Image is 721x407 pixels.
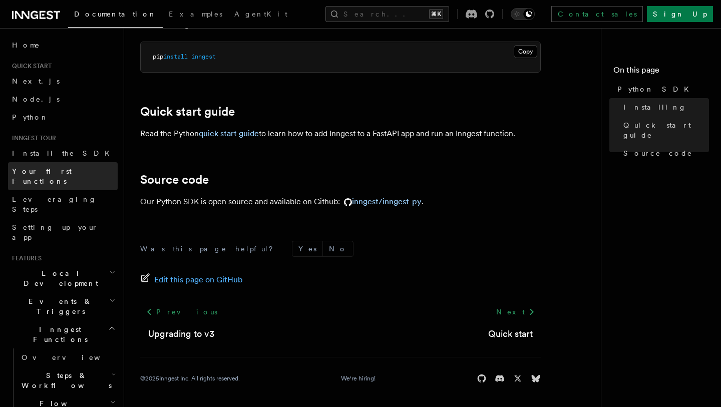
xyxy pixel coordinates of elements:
a: Previous [140,303,223,321]
button: Copy [514,45,537,58]
button: Yes [292,241,322,256]
a: Home [8,36,118,54]
span: Leveraging Steps [12,195,97,213]
a: Setting up your app [8,218,118,246]
h4: On this page [613,64,709,80]
button: Search...⌘K [325,6,449,22]
a: Next [490,303,541,321]
a: Examples [163,3,228,27]
span: Edit this page on GitHub [154,273,243,287]
a: quick start guide [199,129,259,138]
span: Installing [623,102,686,112]
span: pip [153,53,163,60]
span: Your first Functions [12,167,72,185]
div: © 2025 Inngest Inc. All rights reserved. [140,374,240,382]
a: Install the SDK [8,144,118,162]
button: Local Development [8,264,118,292]
span: Install the SDK [12,149,116,157]
span: Steps & Workflows [18,370,112,390]
a: Sign Up [647,6,713,22]
a: Source code [619,144,709,162]
a: Overview [18,348,118,366]
a: Python [8,108,118,126]
span: AgentKit [234,10,287,18]
p: Our Python SDK is open source and available on Github: . [140,195,541,209]
span: Python [12,113,49,121]
a: Next.js [8,72,118,90]
a: Source code [140,173,209,187]
p: Was this page helpful? [140,244,280,254]
span: Node.js [12,95,60,103]
span: Next.js [12,77,60,85]
span: Python SDK [617,84,695,94]
span: Local Development [8,268,109,288]
a: Installing [619,98,709,116]
span: Overview [22,353,125,361]
a: We're hiring! [341,374,376,382]
span: Source code [623,148,692,158]
a: Documentation [68,3,163,28]
p: Read the Python to learn how to add Inngest to a FastAPI app and run an Inngest function. [140,127,541,141]
a: Quick start guide [140,105,235,119]
span: Events & Triggers [8,296,109,316]
a: Quick start guide [619,116,709,144]
span: Features [8,254,42,262]
span: inngest [191,53,216,60]
span: Inngest Functions [8,324,108,344]
a: Leveraging Steps [8,190,118,218]
a: AgentKit [228,3,293,27]
a: inngest/inngest-py [340,197,422,206]
a: Upgrading to v3 [148,327,214,341]
a: Node.js [8,90,118,108]
a: Edit this page on GitHub [140,273,243,287]
button: Events & Triggers [8,292,118,320]
button: Inngest Functions [8,320,118,348]
button: No [323,241,353,256]
span: Setting up your app [12,223,98,241]
button: Steps & Workflows [18,366,118,394]
button: Toggle dark mode [511,8,535,20]
kbd: ⌘K [429,9,443,19]
a: Quick start [488,327,533,341]
span: Home [12,40,40,50]
a: Contact sales [551,6,643,22]
a: Your first Functions [8,162,118,190]
a: Python SDK [613,80,709,98]
span: Quick start [8,62,52,70]
span: Documentation [74,10,157,18]
span: Examples [169,10,222,18]
span: install [163,53,188,60]
span: Quick start guide [623,120,709,140]
span: Inngest tour [8,134,56,142]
